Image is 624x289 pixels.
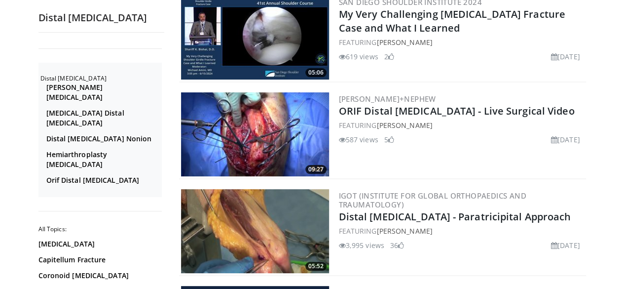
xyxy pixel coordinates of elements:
li: 2 [384,51,394,62]
span: 09:27 [305,165,327,174]
a: [MEDICAL_DATA] [38,239,159,249]
a: My Very Challenging [MEDICAL_DATA] Fracture Case and What I Learned [339,7,565,35]
img: 0894b3a2-b95c-4996-9ca1-01f3d1055ee3.300x170_q85_crop-smart_upscale.jpg [181,92,329,176]
a: 05:52 [181,189,329,273]
a: Distal [MEDICAL_DATA] - Paratricipital Approach [339,210,571,223]
span: 05:52 [305,262,327,271]
a: [PERSON_NAME]+Nephew [339,94,436,104]
div: FEATURING [339,37,584,47]
a: Hemiarthroplasty [MEDICAL_DATA] [46,150,159,169]
li: [DATE] [551,240,580,250]
li: 3,995 views [339,240,384,250]
span: 05:06 [305,68,327,77]
li: 36 [390,240,404,250]
a: [PERSON_NAME] [376,38,432,47]
a: IGOT (Institute for Global Orthopaedics and Traumatology) [339,191,526,209]
h2: Distal [MEDICAL_DATA] [38,11,164,24]
a: Distal [MEDICAL_DATA] Nonion [46,134,159,144]
li: 619 views [339,51,378,62]
a: Orif Distal [MEDICAL_DATA] [46,175,159,185]
li: 5 [384,134,394,145]
h2: All Topics: [38,225,162,233]
a: Coronoid [MEDICAL_DATA] [38,271,159,281]
li: [DATE] [551,134,580,145]
li: 587 views [339,134,378,145]
div: FEATURING [339,120,584,130]
h2: Distal [MEDICAL_DATA] [40,75,162,83]
a: [MEDICAL_DATA] Distal [MEDICAL_DATA] [46,108,159,128]
a: ORIF Distal [MEDICAL_DATA] - Live Surgical Video [339,104,575,118]
a: Capitellum Fracture [38,255,159,265]
a: 09:27 [181,92,329,176]
li: [DATE] [551,51,580,62]
img: ca4fb877-a8c0-4eaf-ae38-113a5f6e859c.300x170_q85_crop-smart_upscale.jpg [181,189,329,273]
div: FEATURING [339,226,584,236]
a: [PERSON_NAME] [376,226,432,236]
a: [PERSON_NAME] [376,121,432,130]
a: [PERSON_NAME] [MEDICAL_DATA] [46,83,159,102]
